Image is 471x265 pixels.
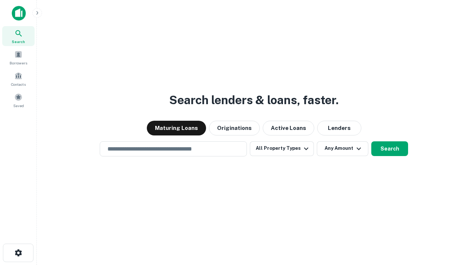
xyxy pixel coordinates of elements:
[250,141,314,156] button: All Property Types
[12,39,25,45] span: Search
[13,103,24,109] span: Saved
[147,121,206,135] button: Maturing Loans
[10,60,27,66] span: Borrowers
[263,121,314,135] button: Active Loans
[2,69,35,89] a: Contacts
[11,81,26,87] span: Contacts
[434,206,471,241] iframe: Chat Widget
[169,91,339,109] h3: Search lenders & loans, faster.
[12,6,26,21] img: capitalize-icon.png
[317,141,368,156] button: Any Amount
[2,47,35,67] a: Borrowers
[317,121,361,135] button: Lenders
[209,121,260,135] button: Originations
[2,26,35,46] a: Search
[371,141,408,156] button: Search
[2,90,35,110] a: Saved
